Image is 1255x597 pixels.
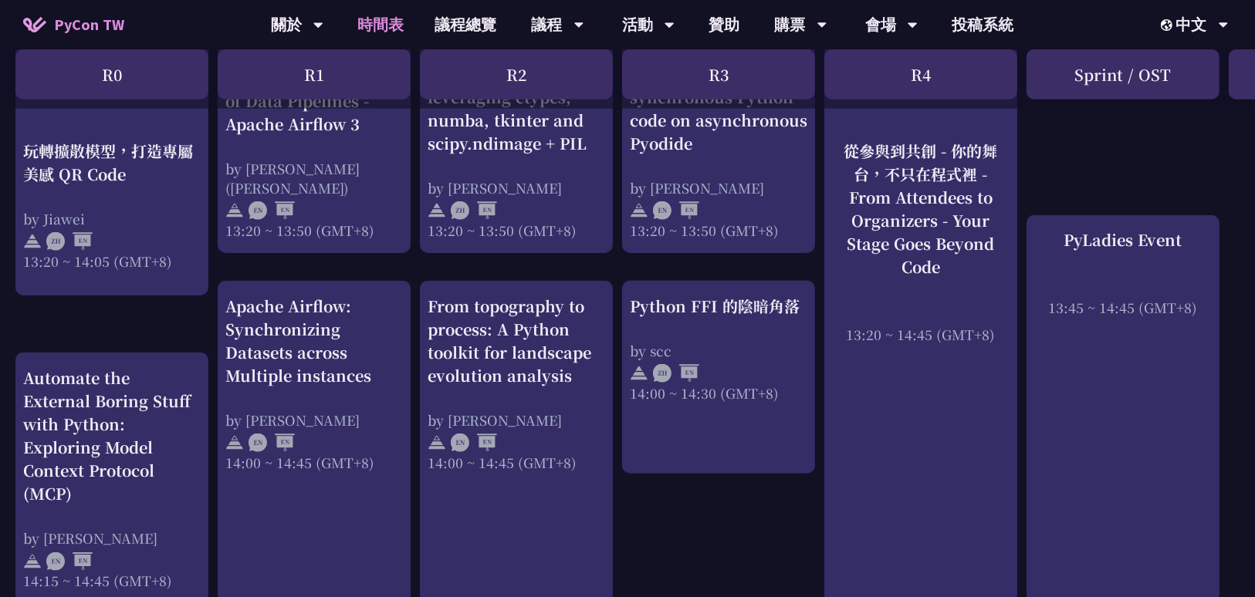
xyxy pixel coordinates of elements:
[225,433,244,452] img: svg+xml;base64,PHN2ZyB4bWxucz0iaHR0cDovL3d3dy53My5vcmcvMjAwMC9zdmciIHdpZHRoPSIyNCIgaGVpZ2h0PSIyNC...
[630,178,807,197] div: by [PERSON_NAME]
[15,49,208,99] div: R0
[420,49,613,99] div: R2
[225,201,244,220] img: svg+xml;base64,PHN2ZyB4bWxucz0iaHR0cDovL3d3dy53My5vcmcvMjAwMC9zdmciIHdpZHRoPSIyNCIgaGVpZ2h0PSIyNC...
[428,221,605,240] div: 13:20 ~ 13:50 (GMT+8)
[630,201,648,220] img: svg+xml;base64,PHN2ZyB4bWxucz0iaHR0cDovL3d3dy53My5vcmcvMjAwMC9zdmciIHdpZHRoPSIyNCIgaGVpZ2h0PSIyNC...
[824,49,1017,99] div: R4
[1027,49,1219,99] div: Sprint / OST
[46,552,93,571] img: ENEN.5a408d1.svg
[832,324,1010,343] div: 13:20 ~ 14:45 (GMT+8)
[630,383,807,403] div: 14:00 ~ 14:30 (GMT+8)
[23,571,201,590] div: 14:15 ~ 14:45 (GMT+8)
[1161,19,1176,31] img: Locale Icon
[428,453,605,472] div: 14:00 ~ 14:45 (GMT+8)
[428,433,446,452] img: svg+xml;base64,PHN2ZyB4bWxucz0iaHR0cDovL3d3dy53My5vcmcvMjAwMC9zdmciIHdpZHRoPSIyNCIgaGVpZ2h0PSIyNC...
[653,364,699,383] img: ZHEN.371966e.svg
[225,295,403,387] div: Apache Airflow: Synchronizing Datasets across Multiple instances
[23,528,201,548] div: by [PERSON_NAME]
[225,221,403,240] div: 13:20 ~ 13:50 (GMT+8)
[23,208,201,228] div: by Jiawei
[428,178,605,197] div: by [PERSON_NAME]
[428,295,605,472] a: From topography to process: A Python toolkit for landscape evolution analysis by [PERSON_NAME] 14...
[622,49,815,99] div: R3
[23,17,46,32] img: Home icon of PyCon TW 2025
[23,139,201,185] div: 玩轉擴散模型，打造專屬美感 QR Code
[630,221,807,240] div: 13:20 ~ 13:50 (GMT+8)
[23,552,42,571] img: svg+xml;base64,PHN2ZyB4bWxucz0iaHR0cDovL3d3dy53My5vcmcvMjAwMC9zdmciIHdpZHRoPSIyNCIgaGVpZ2h0PSIyNC...
[451,433,497,452] img: ENEN.5a408d1.svg
[630,295,807,318] div: Python FFI 的陰暗角落
[630,341,807,360] div: by scc
[653,201,699,220] img: ENEN.5a408d1.svg
[218,49,411,99] div: R1
[54,13,124,36] span: PyCon TW
[428,295,605,387] div: From topography to process: A Python toolkit for landscape evolution analysis
[225,159,403,197] div: by [PERSON_NAME] ([PERSON_NAME])
[630,295,807,403] a: Python FFI 的陰暗角落 by scc 14:00 ~ 14:30 (GMT+8)
[225,295,403,472] a: Apache Airflow: Synchronizing Datasets across Multiple instances by [PERSON_NAME] 14:00 ~ 14:45 (...
[23,366,201,590] a: Automate the External Boring Stuff with Python: Exploring Model Context Protocol (MCP) by [PERSON...
[23,232,42,251] img: svg+xml;base64,PHN2ZyB4bWxucz0iaHR0cDovL3d3dy53My5vcmcvMjAwMC9zdmciIHdpZHRoPSIyNCIgaGVpZ2h0PSIyNC...
[225,410,403,430] div: by [PERSON_NAME]
[428,201,446,220] img: svg+xml;base64,PHN2ZyB4bWxucz0iaHR0cDovL3d3dy53My5vcmcvMjAwMC9zdmciIHdpZHRoPSIyNCIgaGVpZ2h0PSIyNC...
[630,364,648,383] img: svg+xml;base64,PHN2ZyB4bWxucz0iaHR0cDovL3d3dy53My5vcmcvMjAwMC9zdmciIHdpZHRoPSIyNCIgaGVpZ2h0PSIyNC...
[428,410,605,430] div: by [PERSON_NAME]
[249,433,295,452] img: ENEN.5a408d1.svg
[23,366,201,505] div: Automate the External Boring Stuff with Python: Exploring Model Context Protocol (MCP)
[225,453,403,472] div: 14:00 ~ 14:45 (GMT+8)
[451,201,497,220] img: ZHEN.371966e.svg
[23,251,201,270] div: 13:20 ~ 14:05 (GMT+8)
[46,232,93,251] img: ZHEN.371966e.svg
[8,5,140,44] a: PyCon TW
[1034,298,1212,317] div: 13:45 ~ 14:45 (GMT+8)
[249,201,295,220] img: ENEN.5a408d1.svg
[1034,228,1212,251] div: PyLadies Event
[832,139,1010,278] div: 從參與到共創 - 你的舞台，不只在程式裡 - From Attendees to Organizers - Your Stage Goes Beyond Code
